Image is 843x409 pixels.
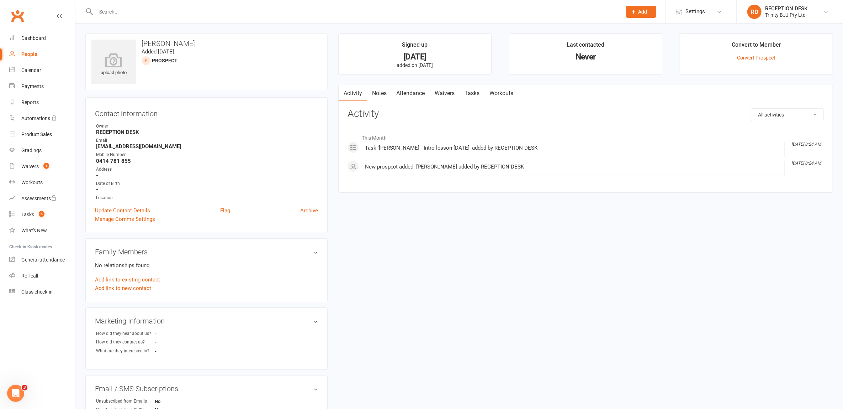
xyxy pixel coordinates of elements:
[345,53,485,61] div: [DATE]
[791,142,821,147] i: [DATE] 8:24 AM
[91,53,136,77] div: upload photo
[21,35,46,41] div: Dashboard
[365,145,781,151] div: Task '[PERSON_NAME] - Intro lesson [DATE]' added by RECEPTION DESK
[737,55,775,61] a: Convert Prospect
[96,339,155,346] div: How did they contact us?
[21,257,65,263] div: General attendance
[365,164,781,170] div: New prospect added: [PERSON_NAME] added by RECEPTION DESK
[638,9,647,15] span: Add
[155,348,196,354] strong: -
[95,215,155,223] a: Manage Comms Settings
[9,62,75,78] a: Calendar
[732,40,781,53] div: Convert to Member
[392,85,430,102] a: Attendance
[21,273,38,279] div: Roll call
[21,131,52,137] div: Product Sales
[345,62,485,68] p: added on [DATE]
[21,289,53,295] div: Class check-in
[9,30,75,46] a: Dashboard
[96,151,318,158] div: Mobile Number
[9,143,75,159] a: Gradings
[9,223,75,239] a: What's New
[21,67,41,73] div: Calendar
[142,48,174,55] time: Added [DATE]
[765,12,807,18] div: Trinity BJJ Pty Ltd
[21,99,39,105] div: Reports
[9,284,75,300] a: Class kiosk mode
[96,143,318,150] strong: [EMAIL_ADDRESS][DOMAIN_NAME]
[96,123,318,130] div: Owner
[39,211,44,217] span: 6
[339,85,367,102] a: Activity
[21,180,43,185] div: Workouts
[22,385,27,390] span: 3
[94,7,617,17] input: Search...
[21,147,42,153] div: Gradings
[96,348,155,354] div: What are they interested in?
[9,207,75,223] a: Tasks 6
[95,107,318,118] h3: Contact information
[348,130,824,142] li: This Month
[9,175,75,191] a: Workouts
[155,340,196,345] strong: -
[96,172,318,178] strong: -
[96,137,318,144] div: Email
[7,385,24,402] iframe: Intercom live chat
[300,206,318,215] a: Archive
[95,248,318,256] h3: Family Members
[155,331,196,336] strong: -
[9,159,75,175] a: Waivers 1
[96,330,155,337] div: How did they hear about us?
[95,206,150,215] a: Update Contact Details
[96,398,155,405] div: Unsubscribed from Emails
[567,40,604,53] div: Last contacted
[367,85,392,102] a: Notes
[9,7,26,25] a: Clubworx
[21,51,37,57] div: People
[402,40,428,53] div: Signed up
[95,261,318,270] p: No relationships found.
[96,180,318,187] div: Date of Birth
[95,385,318,393] h3: Email / SMS Subscriptions
[91,40,322,47] h3: [PERSON_NAME]
[21,228,47,233] div: What's New
[685,4,705,20] span: Settings
[21,164,39,169] div: Waivers
[9,268,75,284] a: Roll call
[152,58,177,63] snap: prospect
[43,163,49,169] span: 1
[95,317,318,325] h3: Marketing Information
[9,191,75,207] a: Assessments
[96,158,318,164] strong: 0414 781 855
[460,85,485,102] a: Tasks
[9,252,75,268] a: General attendance kiosk mode
[626,6,656,18] button: Add
[348,108,824,119] h3: Activity
[9,78,75,94] a: Payments
[9,46,75,62] a: People
[765,5,807,12] div: RECEPTION DESK
[430,85,460,102] a: Waivers
[96,186,318,193] strong: -
[21,212,34,217] div: Tasks
[96,129,318,135] strong: RECEPTION DESK
[9,94,75,110] a: Reports
[155,399,196,404] strong: No
[791,161,821,166] i: [DATE] 8:24 AM
[96,166,318,173] div: Address
[21,196,57,201] div: Assessments
[9,110,75,126] a: Automations
[220,206,230,215] a: Flag
[21,115,50,121] div: Automations
[21,83,44,89] div: Payments
[96,195,318,201] div: Location
[485,85,519,102] a: Workouts
[95,275,160,284] a: Add link to existing contact
[95,284,151,292] a: Add link to new contact
[747,5,762,19] div: RD
[516,53,656,61] div: Never
[9,126,75,143] a: Product Sales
